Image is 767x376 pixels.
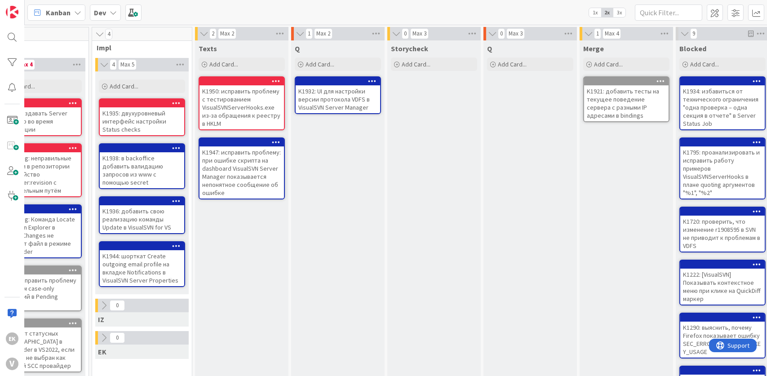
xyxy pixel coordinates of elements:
[680,138,765,199] div: K1795: проанализировать и исправить работу примеров VisualSVNServerHooks в плане quoting аргумент...
[199,137,285,199] a: K1947: исправить проблему: при ошибке скрипта на dashboard VisualSVN Server Manager показывается ...
[46,7,71,18] span: Kanban
[209,28,217,39] span: 2
[306,28,313,39] span: 1
[680,269,765,305] div: K1222: [VisualSVN] Показывать контекстное меню при клике на QuickDiff маркер
[509,31,523,36] div: Max 3
[99,241,185,287] a: K1944: шорткат Create outgoing email profile на вкладке Notifications в VisualSVN Server Properties
[402,60,430,68] span: Add Card...
[680,216,765,252] div: K1720: проверить, что изменение r1908595 в SVN не приводит к проблемам в VDFS
[200,85,284,129] div: K1950: исправить проблему с тестированием VisualSVNServerHooks.exe из-за обращения к реестру в HKLM
[94,8,106,17] b: Dev
[99,143,185,189] a: K1938: в backoffice добавить валидацию запросов из www с помощью secret
[120,62,134,67] div: Max 5
[209,60,238,68] span: Add Card...
[200,146,284,199] div: K1947: исправить проблему: при ошибке скрипта на dashboard VisualSVN Server Manager показывается ...
[100,99,184,135] div: K1935: двухуровневый интерфейс настройки Status checks
[296,85,380,113] div: K1932: UI для настройки версии протокола VDFS в VisualSVN Server Manager
[100,152,184,188] div: K1938: в backoffice добавить валидацию запросов из www с помощью secret
[487,44,492,53] span: Q
[605,31,619,36] div: Max 4
[589,8,601,17] span: 1x
[110,300,125,311] span: 0
[613,8,625,17] span: 3x
[97,43,181,52] span: Impl
[99,98,185,136] a: K1935: двухуровневый интерфейс настройки Status checks
[296,77,380,113] div: K1932: UI для настройки версии протокола VDFS в VisualSVN Server Manager
[200,138,284,199] div: K1947: исправить проблему: при ошибке скрипта на dashboard VisualSVN Server Manager показывается ...
[105,29,112,40] span: 4
[110,82,138,90] span: Add Card...
[680,314,765,358] div: K1290: выяснить, почему Firefox показывает ошибку SEC_ERROR_INADEQUATE_KEY_USAGE
[17,62,33,67] div: Max 4
[498,60,527,68] span: Add Card...
[100,107,184,135] div: K1935: двухуровневый интерфейс настройки Status checks
[679,76,766,130] a: K1934: избавиться от технического ограничения "одна проверка – одна секция в отчете" в Server Sta...
[679,137,766,199] a: K1795: проанализировать и исправить работу примеров VisualSVNServerHooks в плане quoting аргумент...
[594,60,623,68] span: Add Card...
[584,85,669,121] div: K1921: добавить тесты на текущее поведение сервера с разными IP адресами в bindings
[306,60,334,68] span: Add Card...
[19,1,41,12] span: Support
[295,76,381,114] a: K1932: UI для настройки версии протокола VDFS в VisualSVN Server Manager
[680,85,765,129] div: K1934: избавиться от технического ограничения "одна проверка – одна секция в отчете" в Server Sta...
[316,31,330,36] div: Max 2
[584,77,669,121] div: K1921: добавить тесты на текущее поведение сервера с разными IP адресами в bindings
[199,76,285,130] a: K1950: исправить проблему с тестированием VisualSVNServerHooks.exe из-за обращения к реестру в HKLM
[200,77,284,129] div: K1950: исправить проблему с тестированием VisualSVNServerHooks.exe из-за обращения к реестру в HKLM
[498,28,505,39] span: 0
[100,144,184,188] div: K1938: в backoffice добавить валидацию запросов из www с помощью secret
[391,44,428,53] span: Storycheck
[100,197,184,233] div: K1936: добавить свою реализацию команды Update в VisualSVN for VS
[100,242,184,286] div: K1944: шорткат Create outgoing email profile на вкладке Notifications в VisualSVN Server Properties
[110,59,117,70] span: 4
[220,31,234,36] div: Max 2
[412,31,426,36] div: Max 3
[679,207,766,252] a: K1720: проверить, что изменение r1908595 в SVN не приводит к проблемам в VDFS
[100,250,184,286] div: K1944: шорткат Create outgoing email profile на вкладке Notifications в VisualSVN Server Properties
[594,28,601,39] span: 1
[679,260,766,305] a: K1222: [VisualSVN] Показывать контекстное меню при клике на QuickDiff маркер
[680,146,765,199] div: K1795: проанализировать и исправить работу примеров VisualSVNServerHooks в плане quoting аргумент...
[98,347,106,356] span: EK
[100,205,184,233] div: K1936: добавить свою реализацию команды Update в VisualSVN for VS
[199,44,217,53] span: Texts
[6,332,18,345] div: EK
[680,77,765,129] div: K1934: избавиться от технического ограничения "одна проверка – одна секция в отчете" в Server Sta...
[98,315,104,324] span: IZ
[110,332,125,343] span: 0
[6,6,18,18] img: Visit kanbanzone.com
[679,313,766,358] a: K1290: выяснить, почему Firefox показывает ошибку SEC_ERROR_INADEQUATE_KEY_USAGE
[680,208,765,252] div: K1720: проверить, что изменение r1908595 в SVN не приводит к проблемам в VDFS
[295,44,300,53] span: Q
[601,8,613,17] span: 2x
[6,358,18,370] div: V
[635,4,702,21] input: Quick Filter...
[402,28,409,39] span: 0
[690,60,719,68] span: Add Card...
[583,44,604,53] span: Merge
[680,322,765,358] div: K1290: выяснить, почему Firefox показывает ошибку SEC_ERROR_INADEQUATE_KEY_USAGE
[690,28,697,39] span: 9
[583,76,669,122] a: K1921: добавить тесты на текущее поведение сервера с разными IP адресами в bindings
[680,261,765,305] div: K1222: [VisualSVN] Показывать контекстное меню при клике на QuickDiff маркер
[679,44,706,53] span: Blocked
[99,196,185,234] a: K1936: добавить свою реализацию команды Update в VisualSVN for VS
